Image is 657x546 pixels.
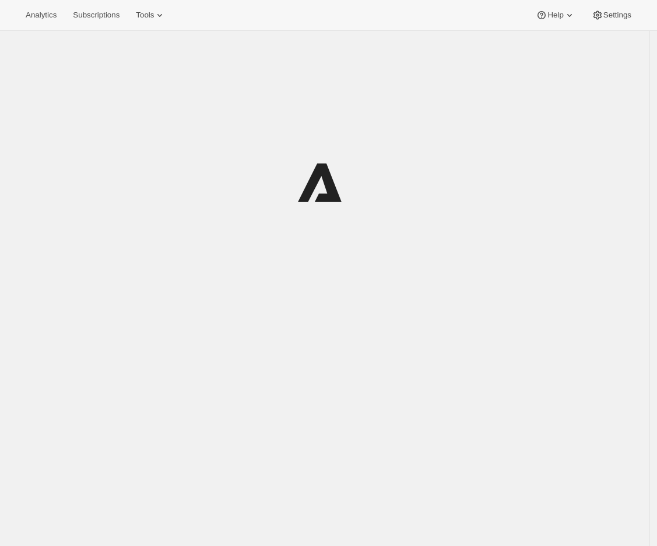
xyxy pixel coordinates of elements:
[129,7,173,23] button: Tools
[26,10,57,20] span: Analytics
[585,7,638,23] button: Settings
[19,7,64,23] button: Analytics
[529,7,582,23] button: Help
[136,10,154,20] span: Tools
[547,10,563,20] span: Help
[73,10,120,20] span: Subscriptions
[603,10,631,20] span: Settings
[66,7,127,23] button: Subscriptions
